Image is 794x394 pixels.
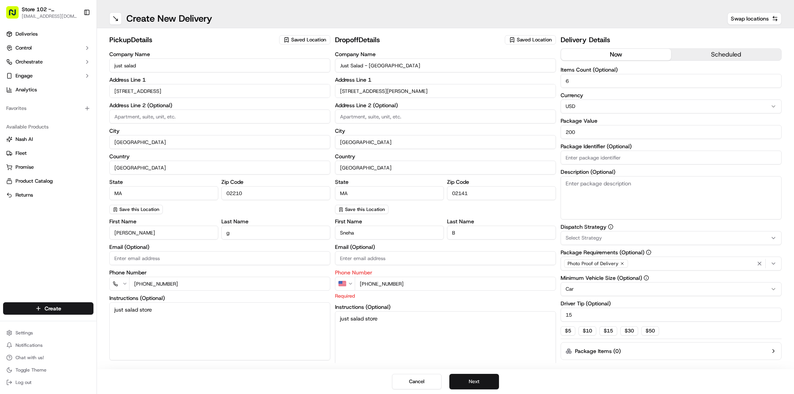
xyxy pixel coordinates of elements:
label: Package Items ( 0 ) [575,347,621,355]
button: Notifications [3,340,93,351]
input: Enter driver tip amount [561,308,782,322]
span: Notifications [16,342,43,348]
span: Log out [16,379,31,385]
button: [EMAIL_ADDRESS][DOMAIN_NAME] [22,13,77,19]
span: Saved Location [291,36,326,43]
button: Swap locations [727,12,782,25]
label: Phone Number [109,270,330,275]
span: Select Strategy [566,235,602,242]
a: 💻API Documentation [62,109,128,123]
button: Next [449,374,499,389]
div: Favorites [3,102,93,115]
span: Save this Location [345,206,385,212]
span: Swap locations [731,15,769,22]
label: Address Line 2 (Optional) [109,103,330,108]
button: Store 102 - [GEOGRAPHIC_DATA] (Just Salad) [22,5,77,13]
input: Got a question? Start typing here... [20,50,140,58]
input: Enter address [335,84,556,98]
input: Enter phone number [129,277,330,291]
input: Enter phone number [355,277,556,291]
label: Items Count (Optional) [561,67,782,72]
div: We're available if you need us! [26,82,98,88]
textarea: just salad store [109,302,330,360]
span: Toggle Theme [16,367,47,373]
button: Start new chat [132,76,141,86]
label: Zip Code [221,179,330,185]
span: Save this Location [119,206,159,212]
label: Minimum Vehicle Size (Optional) [561,275,782,281]
label: City [335,128,556,134]
input: Enter country [109,161,330,175]
button: Returns [3,189,93,201]
label: Last Name [221,219,330,224]
input: Apartment, suite, unit, etc. [335,110,556,123]
input: Enter company name [335,58,556,72]
input: Enter package value [561,125,782,139]
input: Enter country [335,161,556,175]
span: Engage [16,72,33,79]
label: State [109,179,218,185]
button: Save this Location [109,205,163,214]
button: Chat with us! [3,352,93,363]
label: Instructions (Optional) [335,304,556,310]
a: 📗Knowledge Base [5,109,62,123]
span: Deliveries [16,31,38,38]
label: Driver Tip (Optional) [561,301,782,306]
input: Enter email address [109,251,330,265]
label: Dispatch Strategy [561,224,782,230]
input: Enter first name [109,226,218,240]
span: API Documentation [73,112,124,120]
span: Create [45,305,61,312]
button: Store 102 - [GEOGRAPHIC_DATA] (Just Salad)[EMAIL_ADDRESS][DOMAIN_NAME] [3,3,80,22]
button: $50 [641,326,659,336]
button: Control [3,42,93,54]
button: $5 [561,326,575,336]
textarea: just salad store [335,311,556,369]
div: Available Products [3,121,93,133]
label: Country [335,154,556,159]
span: Pylon [77,131,94,137]
label: City [109,128,330,134]
button: Toggle Theme [3,365,93,375]
button: Engage [3,70,93,82]
button: Nash AI [3,133,93,146]
input: Enter zip code [447,186,556,200]
span: Photo Proof of Delivery [568,260,618,267]
button: Package Requirements (Optional) [646,250,651,255]
span: Fleet [16,150,27,157]
button: Log out [3,377,93,388]
div: 📗 [8,113,14,119]
button: Select Strategy [561,231,782,245]
button: $30 [620,326,638,336]
button: Cancel [392,374,442,389]
label: Address Line 1 [109,77,330,82]
button: $15 [599,326,617,336]
label: Company Name [335,51,556,57]
input: Enter city [109,135,330,149]
h2: Delivery Details [561,34,782,45]
label: Package Requirements (Optional) [561,250,782,255]
input: Enter email address [335,251,556,265]
button: Saved Location [279,34,330,45]
h2: dropoff Details [335,34,500,45]
p: Required [335,292,556,300]
span: Knowledge Base [16,112,59,120]
h1: Create New Delivery [126,12,212,25]
button: Settings [3,327,93,338]
label: Package Value [561,118,782,123]
label: Phone Number [335,270,556,275]
span: Orchestrate [16,58,43,65]
label: Currency [561,93,782,98]
label: Country [109,154,330,159]
span: Analytics [16,86,37,93]
input: Enter package identifier [561,151,782,164]
label: Instructions (Optional) [109,295,330,301]
input: Apartment, suite, unit, etc. [109,110,330,123]
a: Returns [6,192,90,199]
button: Minimum Vehicle Size (Optional) [644,275,649,281]
a: Product Catalog [6,178,90,185]
img: Nash [8,8,23,23]
button: now [561,49,671,60]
